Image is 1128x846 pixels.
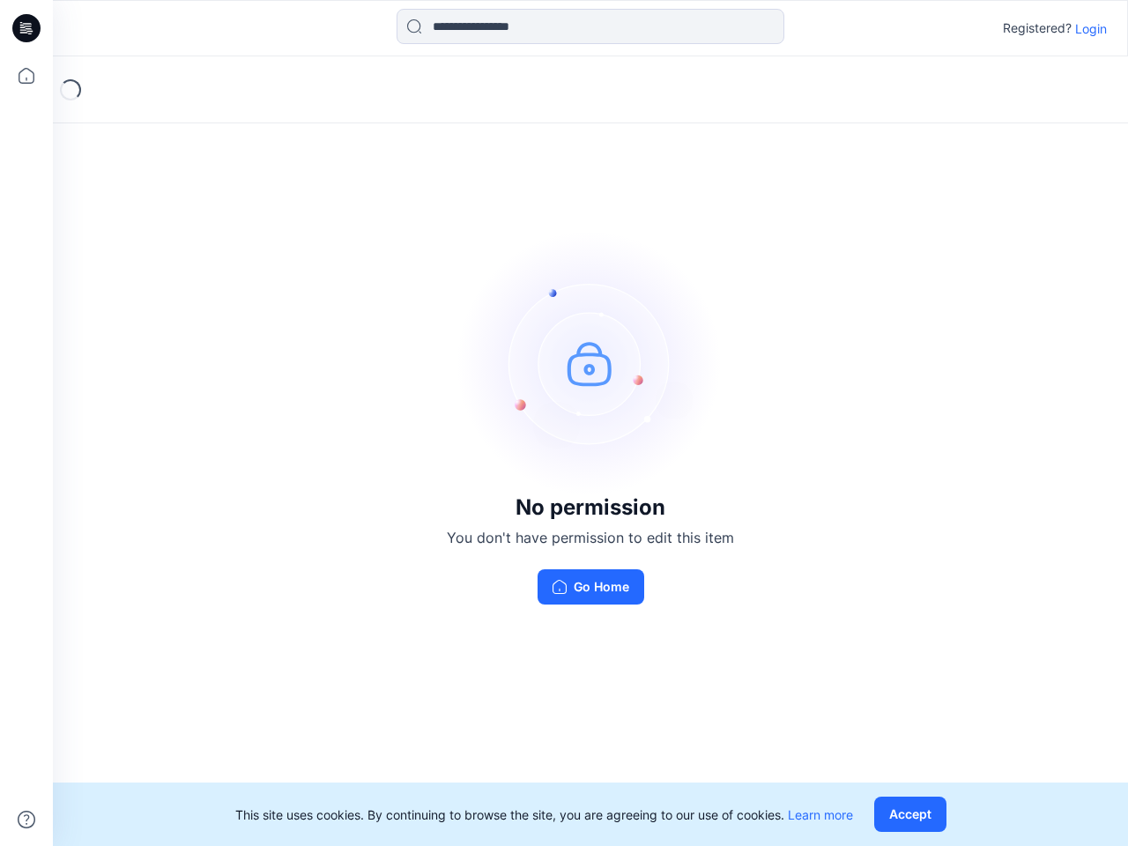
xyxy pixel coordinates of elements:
[874,797,946,832] button: Accept
[235,805,853,824] p: This site uses cookies. By continuing to browse the site, you are agreeing to our use of cookies.
[458,231,723,495] img: no-perm.svg
[447,527,734,548] p: You don't have permission to edit this item
[1003,18,1072,39] p: Registered?
[788,807,853,822] a: Learn more
[447,495,734,520] h3: No permission
[538,569,644,605] button: Go Home
[1075,19,1107,38] p: Login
